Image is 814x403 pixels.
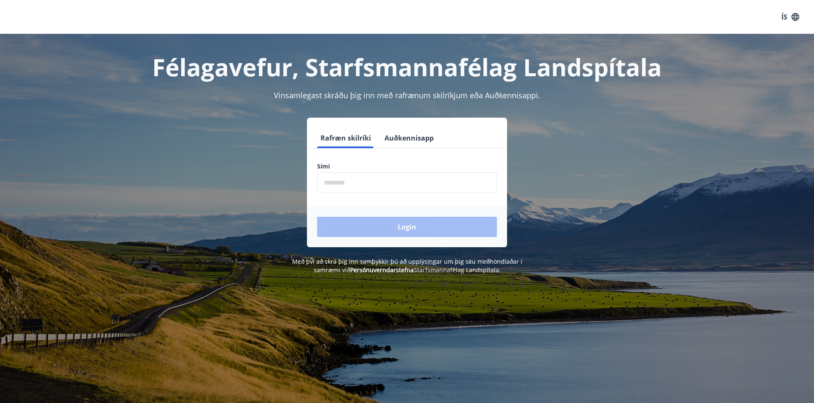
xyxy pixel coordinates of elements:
span: Vinsamlegast skráðu þig inn með rafrænum skilríkjum eða Auðkennisappi. [274,90,540,100]
button: ÍS [777,9,804,25]
label: Sími [317,162,497,171]
span: Með því að skrá þig inn samþykkir þú að upplýsingar um þig séu meðhöndlaðar í samræmi við Starfsm... [292,257,522,274]
a: Persónuverndarstefna [350,266,414,274]
h1: Félagavefur, Starfsmannafélag Landspítala [112,51,702,83]
button: Auðkennisapp [381,128,437,148]
button: Rafræn skilríki [317,128,374,148]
